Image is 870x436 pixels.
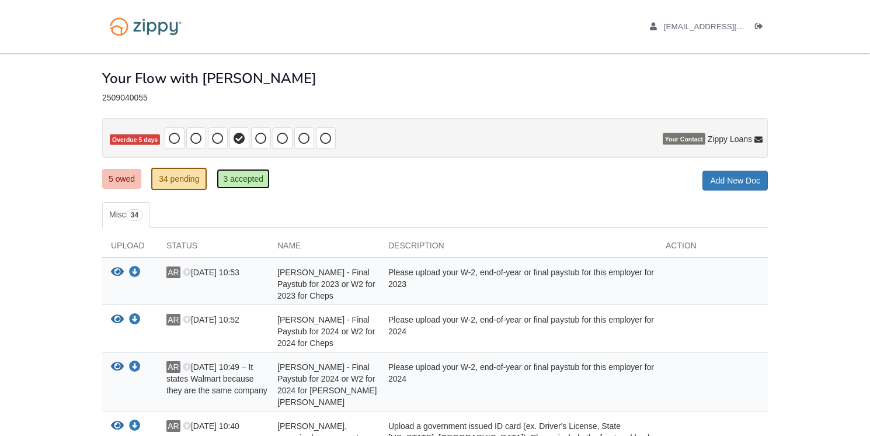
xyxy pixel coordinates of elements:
[380,361,657,408] div: Please upload your W-2, end-of-year or final paystub for this employer for 2024
[102,93,768,103] div: 2509040055
[102,240,158,257] div: Upload
[277,315,375,348] span: [PERSON_NAME] - Final Paystub for 2024 or W2 for 2024 for Cheps
[166,314,180,326] span: AR
[183,315,239,324] span: [DATE] 10:52
[111,267,124,279] button: View Gary Alvarez-Ruiz - Final Paystub for 2023 or W2 for 2023 for Cheps
[111,361,124,373] button: View Gary Alvarez-Ruiz - Final Paystub for 2024 or W2 for 2024 for Sams Clum
[663,133,705,145] span: Your Contact
[129,363,141,372] a: Download Gary Alvarez-Ruiz - Final Paystub for 2024 or W2 for 2024 for Sams Clum
[650,22,798,34] a: edit profile
[158,240,269,257] div: Status
[111,420,124,432] button: View Amancia Ruiz - Valid, unexpired government issued ID
[166,362,267,395] span: [DATE] 10:49 – It states Walmart because they are the same company
[702,171,768,191] a: Add New Doc
[657,240,768,257] div: Action
[129,316,141,325] a: Download Gary Alvarez-Ruiz - Final Paystub for 2024 or W2 for 2024 for Cheps
[166,267,180,278] span: AR
[217,169,270,189] a: 3 accepted
[277,362,377,407] span: [PERSON_NAME] - Final Paystub for 2024 or W2 for 2024 for [PERSON_NAME] [PERSON_NAME]
[183,268,239,277] span: [DATE] 10:53
[380,267,657,302] div: Please upload your W-2, end-of-year or final paystub for this employer for 2023
[380,240,657,257] div: Description
[129,268,141,278] a: Download Gary Alvarez-Ruiz - Final Paystub for 2023 or W2 for 2023 for Cheps
[755,22,768,34] a: Log out
[129,422,141,431] a: Download Amancia Ruiz - Valid, unexpired government issued ID
[151,168,207,190] a: 34 pending
[102,169,141,189] a: 5 owed
[166,420,180,432] span: AR
[102,202,150,228] a: Misc
[664,22,798,31] span: amanciaruiz@gmail.com
[380,314,657,349] div: Please upload your W-2, end-of-year or final paystub for this employer for 2024
[110,134,160,146] span: Overdue 5 days
[166,361,180,373] span: AR
[183,421,239,431] span: [DATE] 10:40
[277,268,375,300] span: [PERSON_NAME] - Final Paystub for 2023 or W2 for 2023 for Cheps
[269,240,380,257] div: Name
[708,133,752,145] span: Zippy Loans
[102,12,189,41] img: Logo
[111,314,124,326] button: View Gary Alvarez-Ruiz - Final Paystub for 2024 or W2 for 2024 for Cheps
[102,71,316,86] h1: Your Flow with [PERSON_NAME]
[126,209,143,221] span: 34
